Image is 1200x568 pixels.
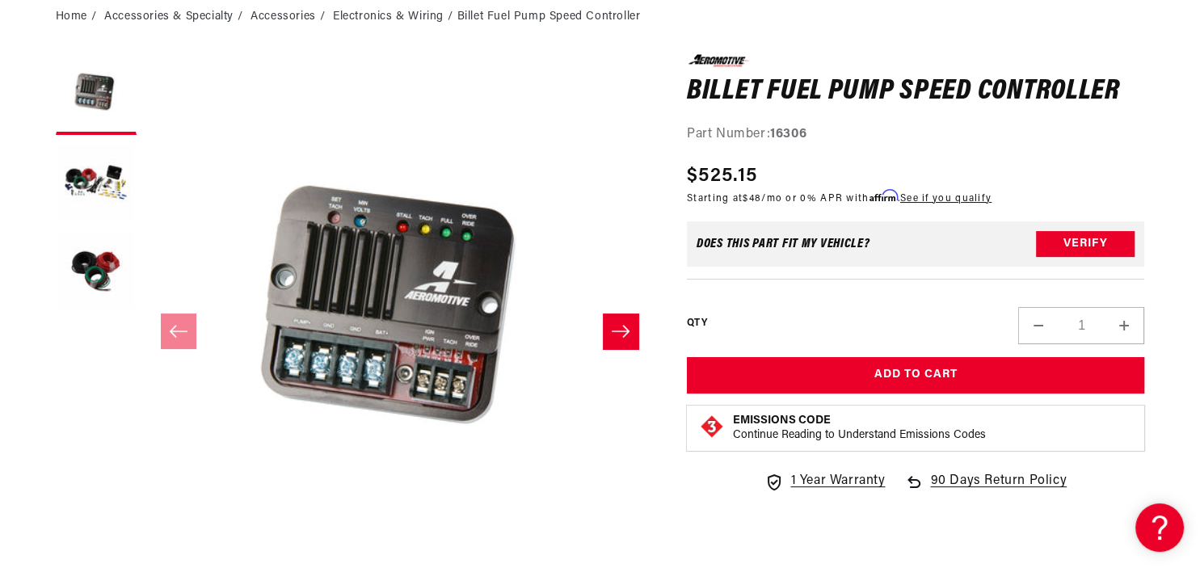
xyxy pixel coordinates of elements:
[687,79,1145,105] h1: Billet Fuel Pump Speed Controller
[764,471,885,492] a: 1 Year Warranty
[251,8,316,26] a: Accessories
[697,238,870,250] div: Does This part fit My vehicle?
[161,313,196,349] button: Slide left
[56,232,137,313] button: Load image 3 in gallery view
[743,194,761,204] span: $48
[699,414,725,440] img: Emissions code
[457,8,641,26] li: Billet Fuel Pump Speed Controller
[687,317,707,330] label: QTY
[1036,231,1135,257] button: Verify
[733,414,831,427] strong: Emissions Code
[733,414,986,443] button: Emissions CodeContinue Reading to Understand Emissions Codes
[687,191,992,206] p: Starting at /mo or 0% APR with .
[900,194,992,204] a: See if you qualify - Learn more about Affirm Financing (opens in modal)
[687,357,1145,393] button: Add to Cart
[56,143,137,224] button: Load image 2 in gallery view
[687,124,1145,145] div: Part Number:
[603,313,638,349] button: Slide right
[770,128,806,141] strong: 16306
[56,54,137,135] button: Load image 1 in gallery view
[104,8,246,26] li: Accessories & Specialty
[56,8,1145,26] nav: breadcrumbs
[333,8,444,26] a: Electronics & Wiring
[904,471,1067,508] a: 90 Days Return Policy
[687,162,757,191] span: $525.15
[930,471,1067,508] span: 90 Days Return Policy
[790,471,885,492] span: 1 Year Warranty
[733,428,986,443] p: Continue Reading to Understand Emissions Codes
[56,8,87,26] a: Home
[869,190,898,202] span: Affirm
